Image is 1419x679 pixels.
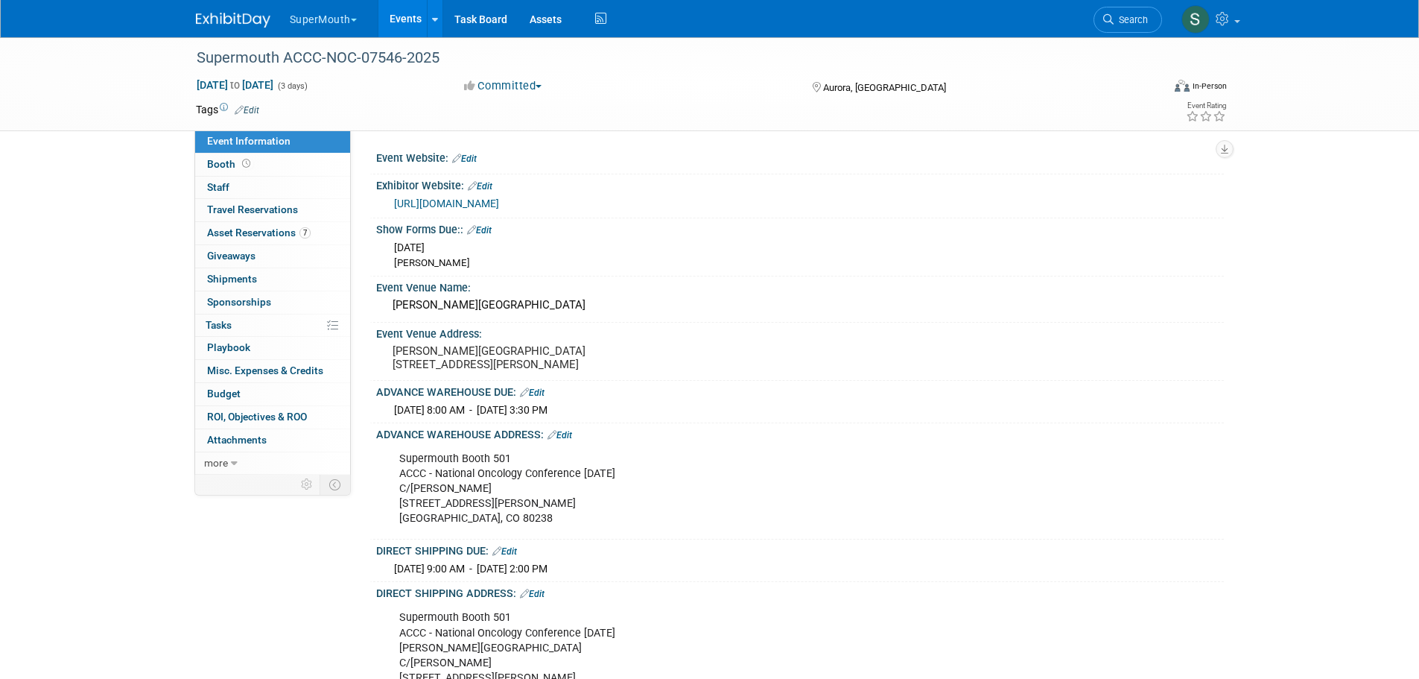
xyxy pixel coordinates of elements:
img: ExhibitDay [196,13,270,28]
td: Tags [196,102,259,117]
span: to [228,79,242,91]
a: Asset Reservations7 [195,222,350,244]
div: Event Rating [1186,102,1226,110]
div: Event Website: [376,147,1224,166]
div: Exhibitor Website: [376,174,1224,194]
a: Giveaways [195,245,350,268]
td: Toggle Event Tabs [320,475,350,494]
span: Travel Reservations [207,203,298,215]
span: Tasks [206,319,232,331]
span: [DATE] [DATE] [196,78,274,92]
span: (3 days) [276,81,308,91]
div: Event Format [1074,78,1228,100]
a: Sponsorships [195,291,350,314]
span: Aurora, [GEOGRAPHIC_DATA] [823,82,946,93]
img: Format-Inperson.png [1175,80,1190,92]
pre: [PERSON_NAME][GEOGRAPHIC_DATA] [STREET_ADDRESS][PERSON_NAME] [393,344,713,371]
a: Edit [452,154,477,164]
img: Sam Murphy [1181,5,1210,34]
a: Edit [492,546,517,557]
span: Attachments [207,434,267,446]
span: [DATE] [394,241,425,253]
span: Search [1114,14,1148,25]
a: Search [1093,7,1162,33]
span: more [204,457,228,469]
a: Edit [547,430,572,440]
span: [DATE] 8:00 AM - [DATE] 3:30 PM [394,404,547,416]
a: Travel Reservations [195,199,350,221]
a: Staff [195,177,350,199]
span: Asset Reservations [207,227,311,239]
a: Edit [468,181,492,192]
a: Edit [520,589,545,599]
span: Event Information [207,135,291,147]
a: [URL][DOMAIN_NAME] [394,198,499,209]
a: ROI, Objectives & ROO [195,406,350,429]
a: more [195,452,350,475]
span: Misc. Expenses & Credits [207,364,323,376]
div: ADVANCE WAREHOUSE ADDRESS: [376,423,1224,443]
div: [PERSON_NAME] [394,256,1213,271]
div: ADVANCE WAREHOUSE DUE: [376,381,1224,400]
button: Committed [459,78,547,94]
a: Edit [520,388,545,398]
a: Budget [195,383,350,405]
span: Shipments [207,273,257,285]
span: [DATE] 9:00 AM - [DATE] 2:00 PM [394,563,547,575]
a: Event Information [195,130,350,153]
a: Shipments [195,268,350,291]
a: Edit [235,105,259,116]
a: Attachments [195,429,350,452]
a: Misc. Expenses & Credits [195,360,350,382]
div: DIRECT SHIPPING DUE: [376,540,1224,559]
a: Booth [195,154,350,176]
span: Booth [207,158,253,170]
div: DIRECT SHIPPING ADDRESS: [376,582,1224,601]
div: [PERSON_NAME][GEOGRAPHIC_DATA] [387,294,1213,317]
a: Edit [467,225,492,236]
div: Supermouth ACCC-NOC-07546-2025 [191,45,1140,72]
div: In-Person [1192,80,1227,92]
a: Tasks [195,315,350,337]
td: Personalize Event Tab Strip [294,475,320,494]
span: ROI, Objectives & ROO [207,411,307,423]
span: Playbook [207,341,250,353]
span: Budget [207,388,241,399]
span: Booth not reserved yet [239,158,253,169]
span: Sponsorships [207,296,271,308]
span: Giveaways [207,250,255,262]
div: Event Venue Address: [376,323,1224,341]
span: 7 [299,227,311,239]
div: Supermouth Booth 501 ACCC - National Oncology Conference [DATE] C/[PERSON_NAME] [STREET_ADDRESS][... [389,444,1060,534]
span: Staff [207,181,229,193]
div: Event Venue Name: [376,277,1224,295]
div: Show Forms Due:: [376,218,1224,238]
a: Playbook [195,337,350,359]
